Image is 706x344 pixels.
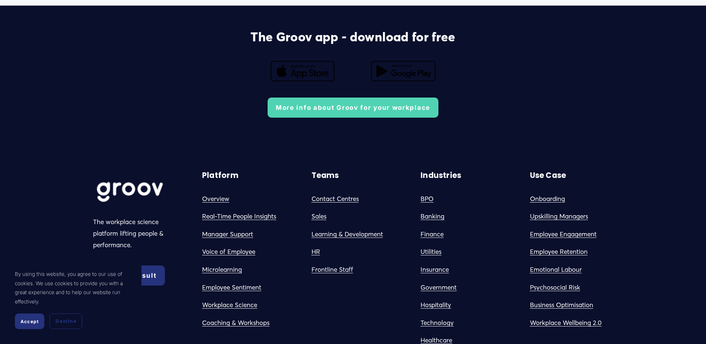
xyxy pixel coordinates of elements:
[312,229,383,240] a: Learning & Development
[202,211,276,222] a: Real-Time People Insights
[202,264,242,275] a: Microlearning
[93,216,176,251] p: The workplace science platform lifting people & performance.
[421,211,444,222] a: Banking
[250,29,455,45] strong: The Groov app - download for free
[530,229,597,240] a: Employee Engagement
[268,98,438,118] a: More info about Groov for your workplace
[421,282,457,293] a: Government
[312,170,339,181] strong: Teams
[312,246,320,258] a: HR
[421,193,434,205] a: BPO
[530,264,582,275] a: Emotional Labour
[202,170,239,181] strong: Platform
[55,318,76,325] span: Decline
[421,246,441,258] a: Utilities
[530,170,566,181] strong: Use Case
[421,299,451,311] a: Hospitality
[202,246,255,258] a: Voice of Employee
[530,282,580,293] a: Psychosocial Risk
[7,262,141,337] section: Cookie banner
[312,193,359,205] a: Contact Centres
[421,229,444,240] a: Finance
[312,211,326,222] a: Sales
[587,317,602,329] a: g 2.0
[202,282,261,293] a: Employee Sentiment
[20,319,39,324] span: Accept
[202,229,253,240] a: Manager Support
[15,270,134,306] p: By using this website, you agree to our use of cookies. We use cookies to provide you with a grea...
[530,211,588,222] a: Upskilling Managers
[421,170,461,181] strong: Industries
[312,264,353,275] a: Frontline Staff
[530,246,588,258] a: Employee Retention
[15,313,44,329] button: Accept
[530,299,593,311] a: Business Optimisation
[49,313,82,329] button: Decline
[530,193,565,205] a: Onboarding
[202,317,269,329] a: Coaching & Workshops
[530,317,587,329] a: Workplace Wellbein
[421,317,454,329] a: Technology
[202,299,257,311] a: Workplace Science
[421,264,449,275] a: Insurance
